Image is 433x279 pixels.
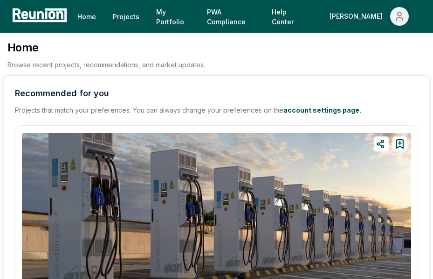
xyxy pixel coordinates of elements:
a: account settings page. [283,106,361,114]
div: Recommended for you [15,87,109,100]
a: Projects [105,7,147,26]
p: Browse recent projects, recommendations, and market updates. [7,60,205,70]
a: Help Center [264,7,313,26]
a: My Portfolio [149,7,198,26]
span: Projects that match your preferences. You can always change your preferences on the [15,106,283,114]
button: [PERSON_NAME] [322,7,416,26]
nav: Main [70,7,424,26]
div: [PERSON_NAME] [330,7,386,26]
a: PWA Compliance [199,7,262,26]
h3: Home [7,40,205,55]
a: Home [70,7,103,26]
